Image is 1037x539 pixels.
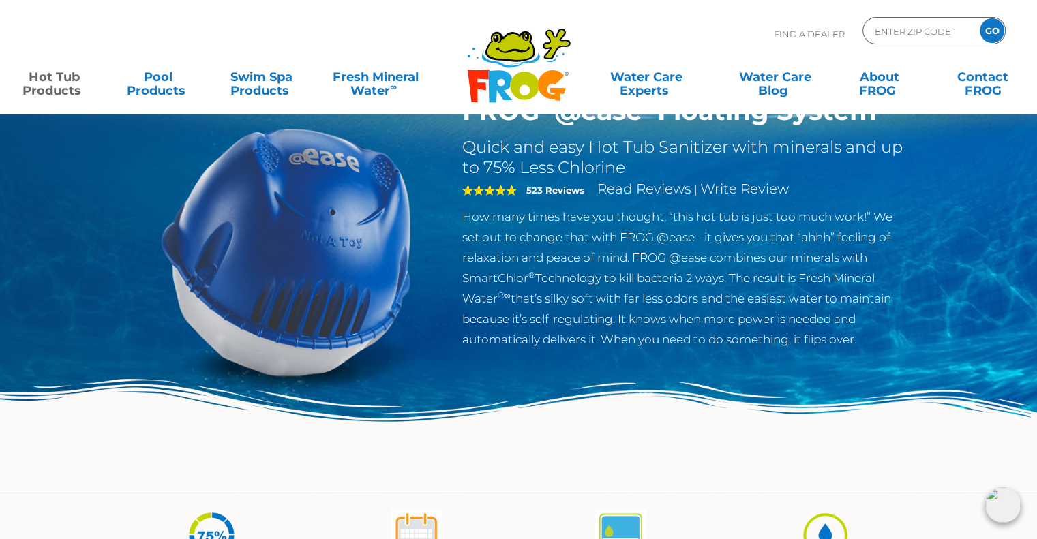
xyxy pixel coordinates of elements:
a: PoolProducts [117,63,198,91]
sup: ∞ [390,81,397,92]
a: Hot TubProducts [14,63,94,91]
p: Find A Dealer [774,17,845,51]
a: Fresh MineralWater∞ [325,63,426,91]
a: Swim SpaProducts [222,63,302,91]
input: GO [980,18,1004,43]
input: Zip Code Form [873,21,965,41]
img: hot-tub-product-atease-system.png [130,95,442,407]
strong: 523 Reviews [526,185,584,196]
iframe: Thrio Integration Page [730,55,989,491]
sup: ®∞ [498,290,511,301]
span: | [694,183,697,196]
sup: ® [528,270,535,280]
p: How many times have you thought, “this hot tub is just too much work!” We set out to change that ... [462,206,907,350]
a: Write Review [700,181,789,197]
sup: ® [642,91,657,115]
a: Water CareExperts [580,63,712,91]
h2: Quick and easy Hot Tub Sanitizer with minerals and up to 75% Less Chlorine [462,137,907,178]
img: openIcon [985,487,1021,523]
a: Read Reviews [597,181,691,197]
span: 5 [462,185,517,196]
